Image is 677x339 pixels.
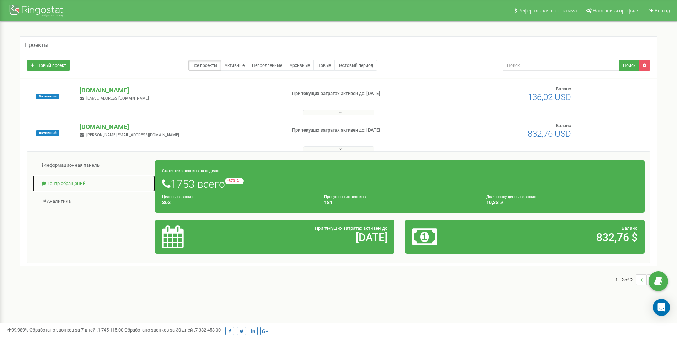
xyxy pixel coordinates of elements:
[655,8,670,14] span: Выход
[162,178,638,190] h1: 1753 всего
[248,60,286,71] a: Непродленные
[80,86,280,95] p: [DOMAIN_NAME]
[653,299,670,316] div: Open Intercom Messenger
[486,195,537,199] small: Доля пропущенных звонков
[225,178,244,184] small: -370
[29,327,123,333] span: Обработано звонков за 7 дней :
[528,129,571,139] span: 832,76 USD
[162,195,194,199] small: Целевых звонков
[486,200,638,205] h4: 10,33 %
[188,60,221,71] a: Все проекты
[615,267,657,292] nav: ...
[162,200,313,205] h4: 362
[195,327,221,333] u: 7 382 453,00
[528,92,571,102] span: 136,02 USD
[491,232,638,243] h2: 832,76 $
[334,60,377,71] a: Тестовый период
[286,60,314,71] a: Архивные
[80,122,280,132] p: [DOMAIN_NAME]
[32,157,155,174] a: Информационная панель
[292,90,440,97] p: При текущих затратах активен до: [DATE]
[124,327,221,333] span: Обработано звонков за 30 дней :
[25,42,48,48] h5: Проекты
[556,86,571,91] span: Баланс
[313,60,335,71] a: Новые
[86,133,179,137] span: [PERSON_NAME][EMAIL_ADDRESS][DOMAIN_NAME]
[36,94,59,99] span: Активный
[98,327,123,333] u: 1 745 115,00
[615,274,636,285] span: 1 - 2 of 2
[86,96,149,101] span: [EMAIL_ADDRESS][DOMAIN_NAME]
[27,60,70,71] a: Новый проект
[518,8,577,14] span: Реферальная программа
[36,130,59,136] span: Активный
[622,226,638,231] span: Баланс
[619,60,639,71] button: Поиск
[221,60,248,71] a: Активные
[32,193,155,210] a: Аналитика
[241,232,387,243] h2: [DATE]
[324,195,366,199] small: Пропущенных звонков
[162,169,219,173] small: Статистика звонков за неделю
[7,327,28,333] span: 99,989%
[556,123,571,128] span: Баланс
[593,8,640,14] span: Настройки профиля
[324,200,475,205] h4: 181
[292,127,440,134] p: При текущих затратах активен до: [DATE]
[315,226,387,231] span: При текущих затратах активен до
[503,60,619,71] input: Поиск
[32,175,155,192] a: Центр обращений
